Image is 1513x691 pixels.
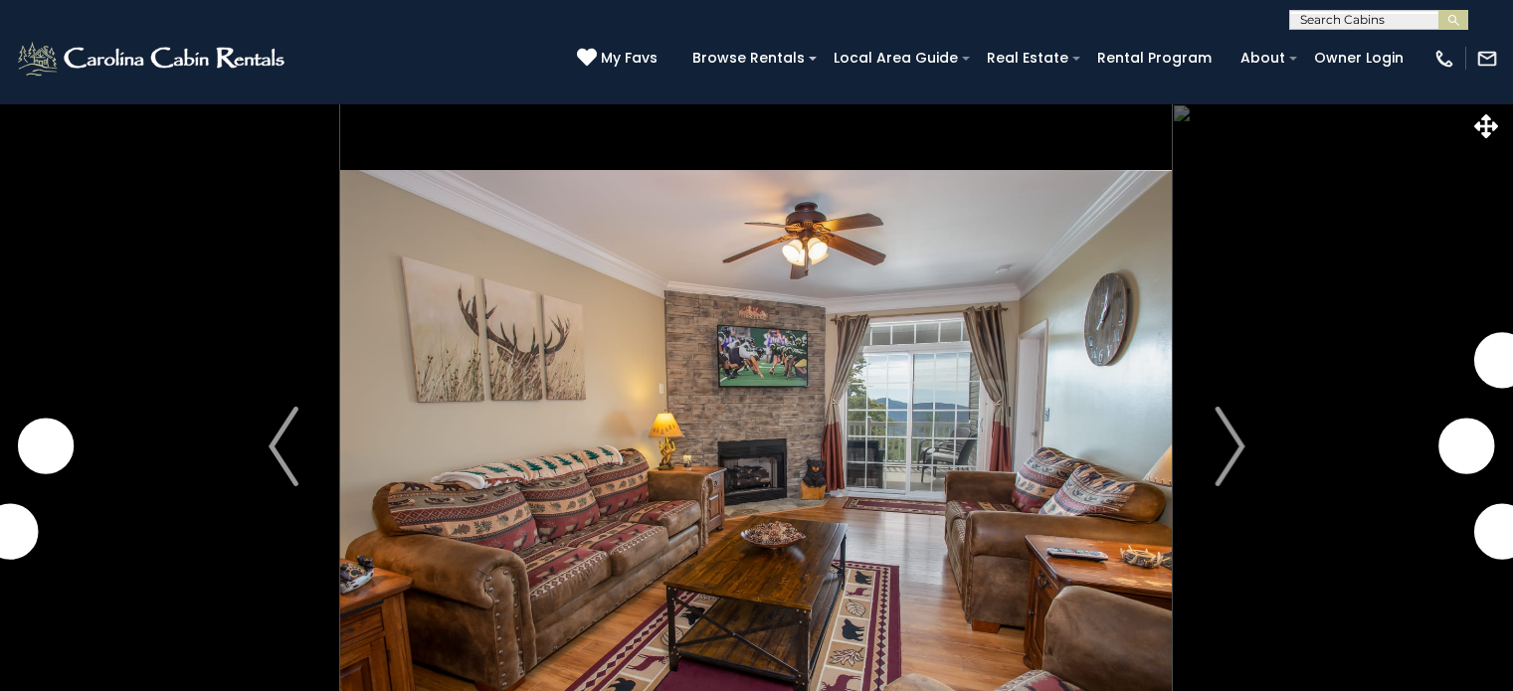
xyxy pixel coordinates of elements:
a: Rental Program [1087,43,1222,74]
img: mail-regular-white.png [1476,48,1498,70]
a: My Favs [577,48,662,70]
a: About [1230,43,1295,74]
a: Local Area Guide [824,43,968,74]
span: My Favs [601,48,658,69]
a: Real Estate [977,43,1078,74]
img: phone-regular-white.png [1433,48,1455,70]
img: arrow [1215,407,1244,486]
a: Browse Rentals [682,43,815,74]
img: arrow [269,407,298,486]
img: White-1-2.png [15,39,290,79]
a: Owner Login [1304,43,1414,74]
